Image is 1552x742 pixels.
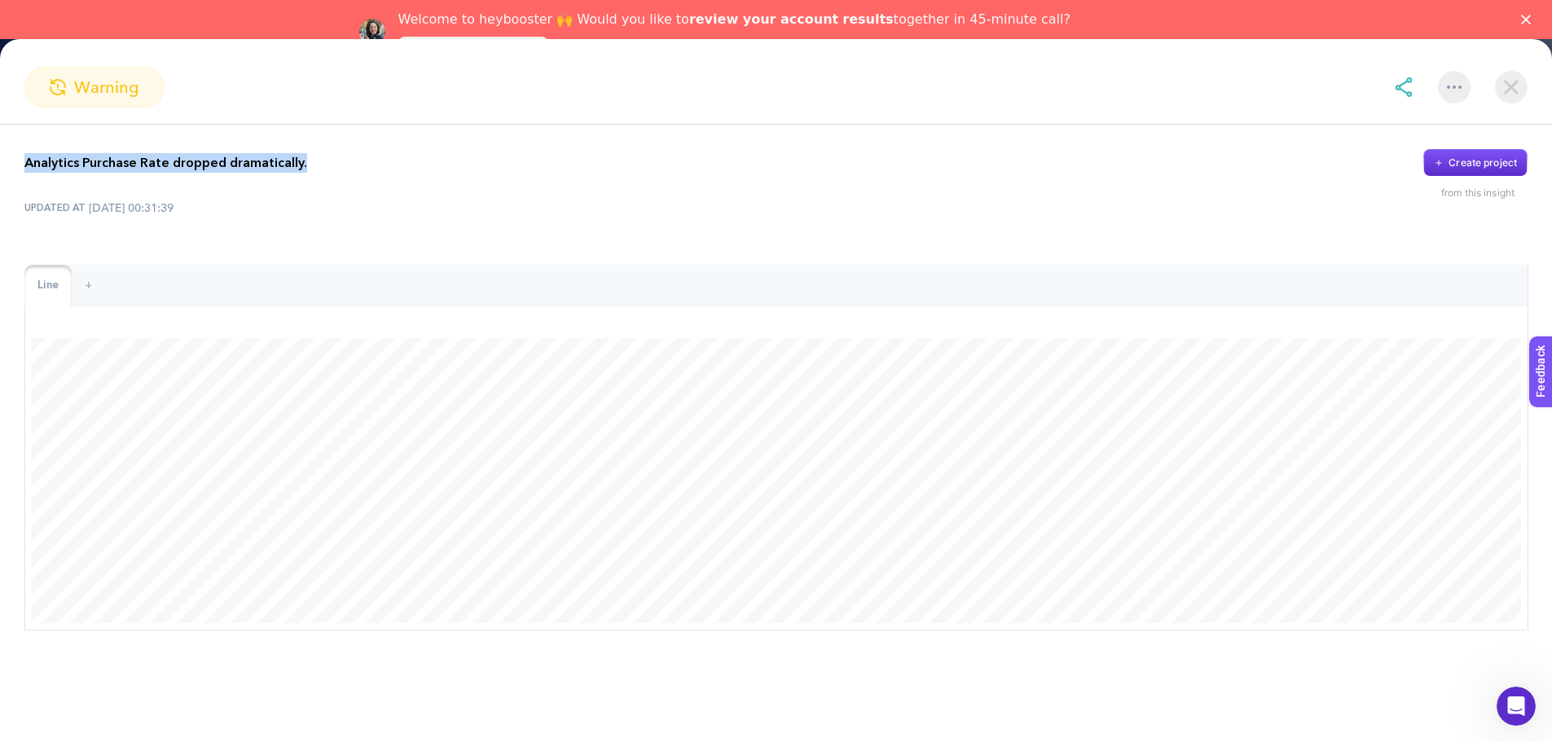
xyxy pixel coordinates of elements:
[689,11,838,27] b: review your account
[1497,687,1536,726] iframe: Intercom live chat
[1441,187,1528,200] div: from this insight
[24,201,86,214] span: UPDATED AT
[50,79,66,95] img: warning
[398,37,549,56] a: Speak with an Expert
[10,5,62,18] span: Feedback
[1495,71,1528,103] img: close-dialog
[72,265,105,307] div: +
[1447,86,1462,89] img: More options
[359,19,385,45] img: Profile image for Neslihan
[398,11,1071,28] div: Welcome to heybooster 🙌 Would you like to together in 45-minute call?
[24,153,307,173] p: Analytics Purchase Rate dropped dramatically.
[1521,15,1537,24] div: Close
[1394,77,1414,97] img: share
[24,265,72,307] div: Line
[74,75,139,99] span: warning
[1423,149,1528,177] button: Create project
[842,11,893,27] b: results
[89,200,174,216] time: [DATE] 00:31:39
[1449,156,1517,169] div: Create project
